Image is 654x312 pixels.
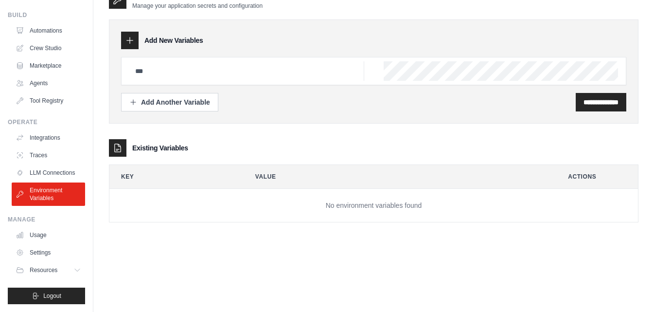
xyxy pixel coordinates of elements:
div: Manage [8,216,85,223]
a: Environment Variables [12,183,85,206]
a: Crew Studio [12,40,85,56]
h3: Add New Variables [144,36,203,45]
button: Resources [12,262,85,278]
a: Automations [12,23,85,38]
a: Traces [12,147,85,163]
th: Actions [556,165,638,188]
a: Agents [12,75,85,91]
a: Usage [12,227,85,243]
div: Operate [8,118,85,126]
div: Build [8,11,85,19]
div: Add Another Variable [129,97,210,107]
a: Integrations [12,130,85,146]
a: Marketplace [12,58,85,73]
th: Value [244,165,548,188]
th: Key [109,165,236,188]
a: Tool Registry [12,93,85,109]
button: Add Another Variable [121,93,218,111]
span: Resources [30,266,57,274]
td: No environment variables found [109,189,638,222]
a: LLM Connections [12,165,85,181]
h3: Existing Variables [132,143,188,153]
button: Logout [8,288,85,304]
p: Manage your application secrets and configuration [132,2,263,10]
a: Settings [12,245,85,260]
span: Logout [43,292,61,300]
